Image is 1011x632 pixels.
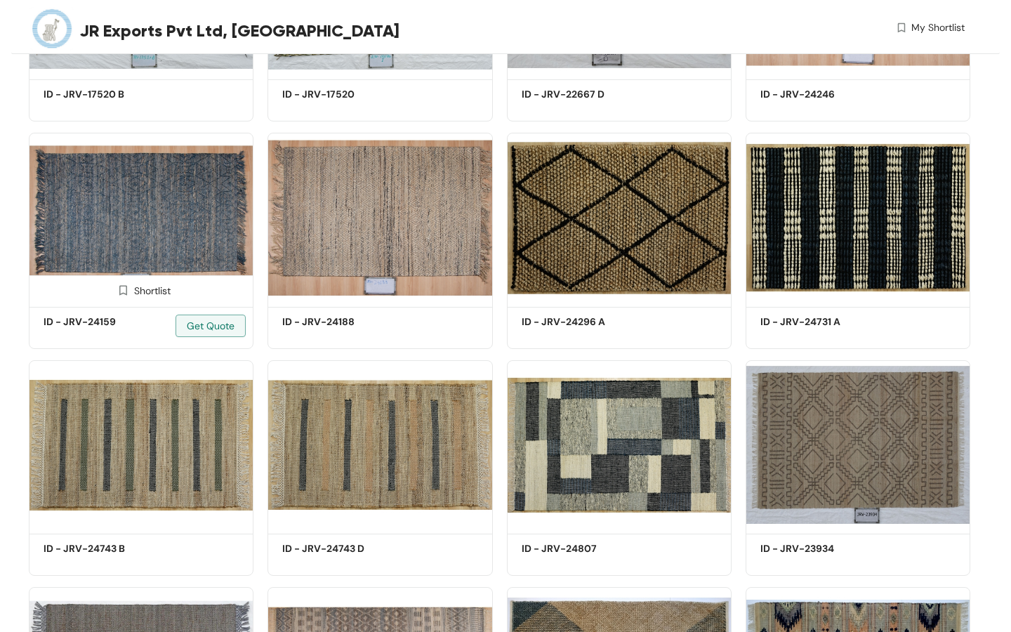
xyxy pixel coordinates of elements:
[112,283,171,296] div: Shortlist
[282,541,402,556] h5: ID - JRV-24743 D
[507,360,732,530] img: 0b6123bf-3e9b-42de-9a9f-0ff1007d2ede
[522,315,641,329] h5: ID - JRV-24296 A
[282,87,402,102] h5: ID - JRV-17520
[267,360,492,530] img: 6ba29560-42d7-4ba9-93df-b3e0bb144908
[760,541,880,556] h5: ID - JRV-23934
[746,360,970,530] img: 8ea3d410-b0fe-4a47-b9e4-2f08c68e6630
[117,284,130,297] img: Shortlist
[760,315,880,329] h5: ID - JRV-24731 A
[760,87,880,102] h5: ID - JRV-24246
[187,318,234,334] span: Get Quote
[267,133,492,303] img: 39e11f33-8653-4724-bb77-fd8c62646303
[522,541,641,556] h5: ID - JRV-24807
[522,87,641,102] h5: ID - JRV-22667 D
[44,315,163,329] h5: ID - JRV-24159
[44,87,163,102] h5: ID - JRV-17520 B
[911,20,965,35] span: My Shortlist
[282,315,402,329] h5: ID - JRV-24188
[44,541,163,556] h5: ID - JRV-24743 B
[29,6,74,51] img: Buyer Portal
[746,133,970,303] img: b86b0e08-f486-4d5c-8b5b-f04090deccbb
[507,133,732,303] img: 58567c42-37eb-4259-8688-a9eae8925a9c
[79,18,399,44] span: JR Exports Pvt Ltd, [GEOGRAPHIC_DATA]
[29,360,253,530] img: 9b4d73b4-7389-4ce4-9ad9-02dccf0564fb
[176,315,246,337] button: Get Quote
[895,20,908,35] img: wishlist
[29,133,253,303] img: b7a9bbba-18b8-46eb-828e-cc8403b3cb29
